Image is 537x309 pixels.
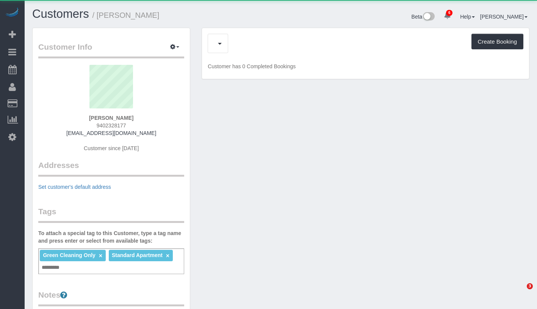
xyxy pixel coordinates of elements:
[471,34,523,50] button: Create Booking
[112,252,163,258] span: Standard Apartment
[5,8,20,18] img: Automaid Logo
[480,14,528,20] a: [PERSON_NAME]
[446,10,452,16] span: 6
[99,253,102,259] a: ×
[43,252,95,258] span: Green Cleaning Only
[527,283,533,289] span: 3
[32,7,89,20] a: Customers
[66,130,156,136] a: [EMAIL_ADDRESS][DOMAIN_NAME]
[89,115,133,121] strong: [PERSON_NAME]
[412,14,435,20] a: Beta
[422,12,435,22] img: New interface
[84,145,139,151] span: Customer since [DATE]
[38,184,111,190] a: Set customer's default address
[38,41,184,58] legend: Customer Info
[38,289,184,306] legend: Notes
[97,122,126,129] span: 9402328177
[38,206,184,223] legend: Tags
[38,229,184,245] label: To attach a special tag to this Customer, type a tag name and press enter or select from availabl...
[92,11,160,19] small: / [PERSON_NAME]
[460,14,475,20] a: Help
[440,8,455,24] a: 6
[166,253,169,259] a: ×
[208,63,523,70] p: Customer has 0 Completed Bookings
[511,283,529,301] iframe: Intercom live chat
